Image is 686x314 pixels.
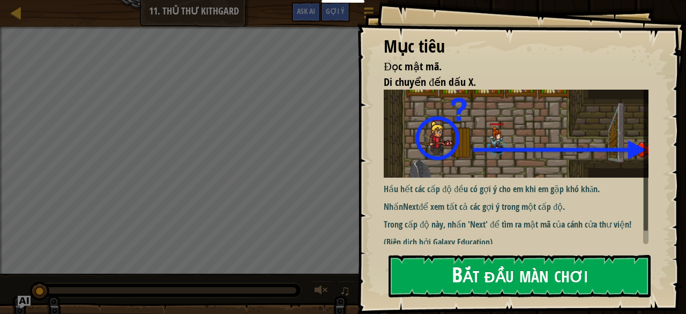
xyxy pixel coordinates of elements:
span: Ask AI [297,6,315,16]
button: Tùy chỉnh âm lượng [311,281,332,303]
button: Hiện game menu [355,2,382,27]
span: Di chuyển đến dấu X. [384,75,476,89]
button: Ask AI [292,2,320,22]
div: Mục tiêu [384,34,648,59]
button: ♫ [338,281,356,303]
strong: Next [403,201,419,213]
li: Di chuyển đến dấu X. [370,75,646,90]
button: Ask AI [18,296,31,309]
span: ♫ [340,282,351,298]
img: Kithgard librarian [384,90,657,178]
p: Trong cấp độ này, nhấn 'Next' để tìm ra mật mã của cánh cửa thư viện! [384,218,657,231]
span: Đọc mật mã. [384,59,441,74]
li: Đọc mật mã. [370,59,646,75]
p: (Biên dịch bởi Galaxy Education) [384,236,657,249]
span: Gợi ý [326,6,345,16]
p: Nhấn để xem tất cả các gợi ý trong một cấp độ. [384,201,657,213]
button: Bắt đầu màn chơi [389,255,651,297]
p: Hầu hết các cấp độ đều có gợi ý cho em khi em gặp khó khăn. [384,183,657,195]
